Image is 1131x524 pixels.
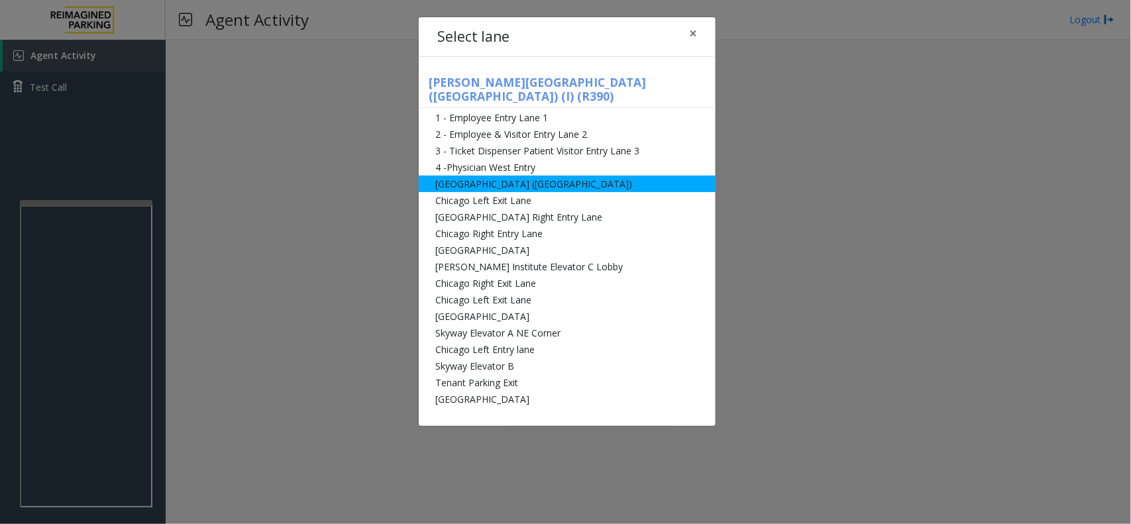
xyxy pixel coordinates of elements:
li: 4 -Physician West Entry [419,159,716,176]
li: Chicago Left Exit Lane [419,192,716,209]
li: Skyway Elevator B [419,358,716,374]
li: 2 - Employee & Visitor Entry Lane 2 [419,126,716,142]
li: Chicago Left Entry lane [419,341,716,358]
li: Skyway Elevator A NE Corner [419,325,716,341]
span: × [689,24,697,42]
li: [GEOGRAPHIC_DATA] [419,308,716,325]
h5: [PERSON_NAME][GEOGRAPHIC_DATA] ([GEOGRAPHIC_DATA]) (I) (R390) [419,76,716,108]
li: Chicago Right Exit Lane [419,275,716,291]
li: Chicago Right Entry Lane [419,225,716,242]
li: [GEOGRAPHIC_DATA] Right Entry Lane [419,209,716,225]
li: [GEOGRAPHIC_DATA] [419,242,716,258]
li: Tenant Parking Exit [419,374,716,391]
li: Chicago Left Exit Lane [419,291,716,308]
h4: Select lane [437,26,510,48]
li: [PERSON_NAME] Institute Elevator C Lobby [419,258,716,275]
button: Close [680,17,706,50]
li: [GEOGRAPHIC_DATA] [419,391,716,407]
li: [GEOGRAPHIC_DATA] ([GEOGRAPHIC_DATA]) [419,176,716,192]
li: 1 - Employee Entry Lane 1 [419,109,716,126]
li: 3 - Ticket Dispenser Patient Visitor Entry Lane 3 [419,142,716,159]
